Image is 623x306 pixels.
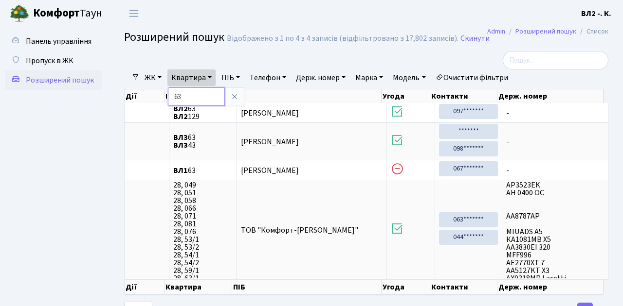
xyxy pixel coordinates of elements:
img: logo.png [10,4,29,23]
span: Таун [33,5,102,22]
a: Держ. номер [292,69,349,86]
a: Розширений пошук [5,70,102,90]
a: Admin [487,26,505,36]
b: ВЛ3 [173,140,188,151]
th: Угода [382,280,431,294]
span: AP3523EK АН 0400 ОС АА8787АР MIUADS A5 КА1081МВ X5 АА3830ЕІ 320 MFF996 AE2770XT 7 AA5127KT X3 AX9... [506,181,604,278]
a: Модель [389,69,429,86]
th: Держ. номер [497,89,604,103]
a: Скинути [460,34,490,43]
th: Квартира [165,89,232,103]
li: Список [576,26,608,37]
a: Пропуск в ЖК [5,51,102,70]
a: Панель управління [5,32,102,51]
span: Панель управління [26,36,92,47]
span: [PERSON_NAME] [241,108,299,119]
nav: breadcrumb [473,21,623,42]
input: Пошук... [503,51,608,69]
span: 63 43 [173,134,233,149]
b: ВЛ3 [173,132,188,143]
th: Дії [125,89,165,103]
th: Дії [125,280,165,294]
span: 63 [173,167,233,174]
th: ПІБ [232,280,382,294]
a: Марка [351,69,387,86]
b: ВЛ2 [173,111,188,122]
span: Розширений пошук [26,75,94,85]
a: Розширений пошук [515,26,576,36]
div: Відображено з 1 по 4 з 4 записів (відфільтровано з 17,802 записів). [227,34,458,43]
span: 63 129 [173,105,233,120]
a: ЖК [141,69,165,86]
a: ВЛ2 -. К. [581,8,611,19]
th: Контакти [430,280,497,294]
span: - [506,109,604,117]
span: - [506,138,604,146]
span: [PERSON_NAME] [241,165,299,176]
span: - [506,167,604,174]
button: Переключити навігацію [122,5,146,21]
th: Держ. номер [497,280,604,294]
b: ВЛ2 [173,103,188,114]
span: Розширений пошук [124,29,224,46]
span: Пропуск в ЖК [26,55,73,66]
b: ВЛ1 [173,165,188,176]
th: ПІБ [232,89,382,103]
th: Квартира [165,280,232,294]
span: ТОВ "Комфорт-[PERSON_NAME]" [241,225,358,236]
a: Очистити фільтри [432,69,512,86]
a: Телефон [246,69,290,86]
span: 28, 049 28, 051 28, 058 28, 066 28, 071 28, 081 28, 076 28, 53/1 28, 53/2 28, 54/1 28, 54/2 28, 5... [173,181,233,278]
b: Комфорт [33,5,80,21]
span: [PERSON_NAME] [241,136,299,147]
a: Квартира [167,69,216,86]
th: Угода [382,89,431,103]
th: Контакти [430,89,497,103]
a: ПІБ [218,69,244,86]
